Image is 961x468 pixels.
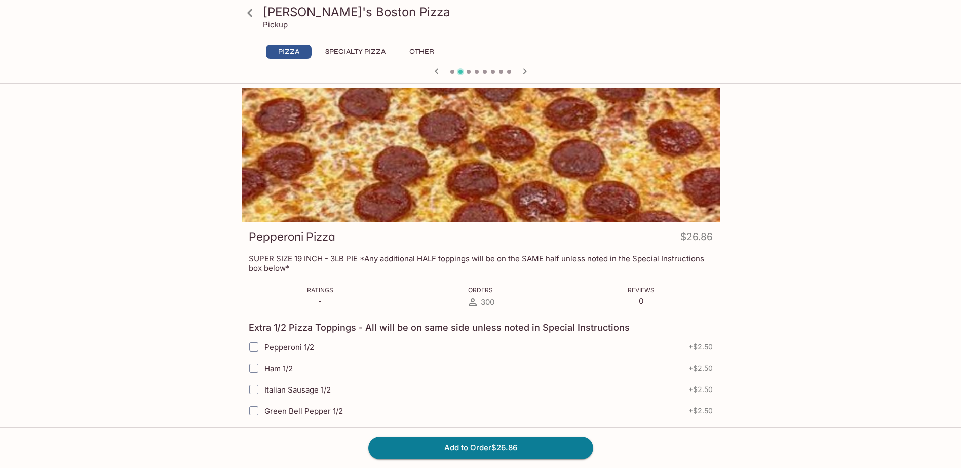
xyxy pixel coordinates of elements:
[468,286,493,294] span: Orders
[688,385,713,394] span: + $2.50
[628,286,655,294] span: Reviews
[264,385,331,395] span: Italian Sausage 1/2
[264,342,314,352] span: Pepperoni 1/2
[481,297,494,307] span: 300
[264,406,343,416] span: Green Bell Pepper 1/2
[266,45,312,59] button: Pizza
[307,286,333,294] span: Ratings
[688,407,713,415] span: + $2.50
[368,437,593,459] button: Add to Order$26.86
[628,296,655,306] p: 0
[263,4,716,20] h3: [PERSON_NAME]'s Boston Pizza
[680,229,713,249] h4: $26.86
[249,229,335,245] h3: Pepperoni Pizza
[242,88,720,222] div: Pepperoni Pizza
[263,20,288,29] p: Pickup
[249,254,713,273] p: SUPER SIZE 19 INCH - 3LB PIE *Any additional HALF toppings will be on the SAME half unless noted ...
[249,322,630,333] h4: Extra 1/2 Pizza Toppings - All will be on same side unless noted in Special Instructions
[264,364,293,373] span: Ham 1/2
[688,343,713,351] span: + $2.50
[320,45,391,59] button: Specialty Pizza
[399,45,445,59] button: Other
[688,364,713,372] span: + $2.50
[307,296,333,306] p: -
